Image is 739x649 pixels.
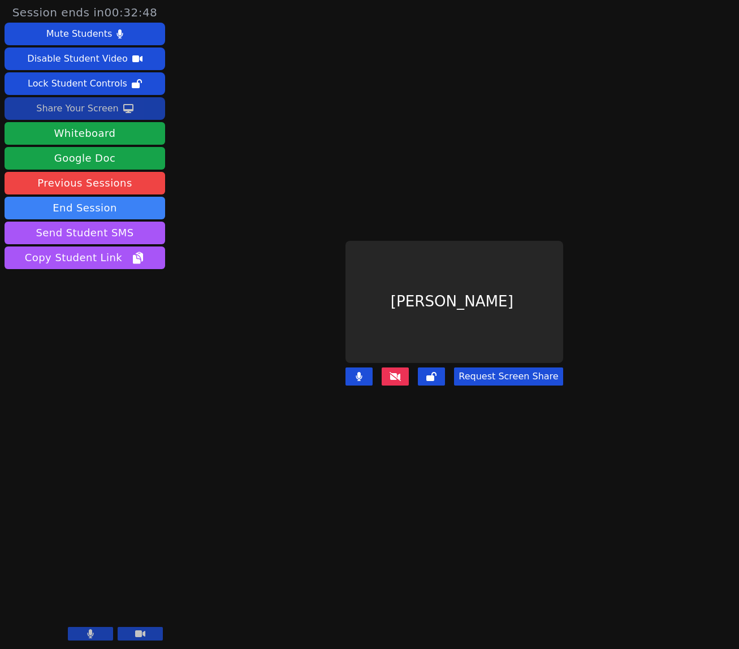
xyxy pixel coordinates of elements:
button: Copy Student Link [5,246,165,269]
div: Mute Students [46,25,112,43]
button: Whiteboard [5,122,165,145]
button: Send Student SMS [5,222,165,244]
div: Lock Student Controls [28,75,127,93]
button: Request Screen Share [454,367,563,386]
a: Previous Sessions [5,172,165,194]
button: End Session [5,197,165,219]
button: Share Your Screen [5,97,165,120]
time: 00:32:48 [105,6,158,19]
button: Lock Student Controls [5,72,165,95]
div: [PERSON_NAME] [345,241,563,363]
button: Mute Students [5,23,165,45]
a: Google Doc [5,147,165,170]
span: Session ends in [12,5,158,20]
div: Share Your Screen [36,99,119,118]
span: Copy Student Link [25,250,145,266]
div: Disable Student Video [27,50,127,68]
button: Disable Student Video [5,47,165,70]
